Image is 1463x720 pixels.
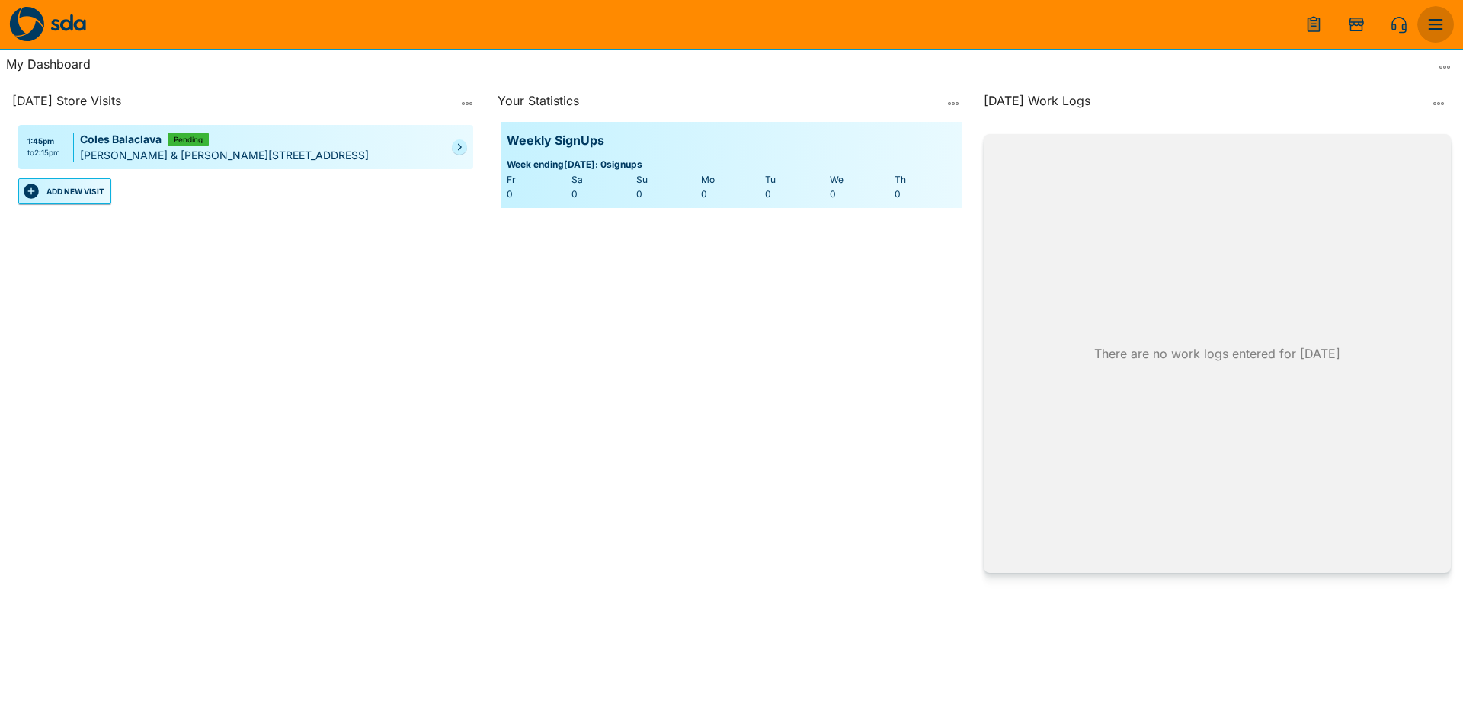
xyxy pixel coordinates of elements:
[571,172,633,187] div: Sa
[765,187,827,202] div: 0
[507,131,604,151] p: Weekly SignUps
[452,139,467,155] a: Pending
[830,187,892,202] div: 0
[984,91,1423,116] div: [DATE] Work Logs
[1433,55,1457,79] button: more
[1094,344,1340,363] p: There are no work logs entered for [DATE]
[174,136,203,143] span: Pending
[498,91,937,116] div: Your Statistics
[27,147,60,158] div: to 2:15pm
[765,172,827,187] div: Tu
[701,187,763,202] div: 0
[636,187,698,202] div: 0
[507,187,568,202] div: 0
[895,172,956,187] div: Th
[9,7,44,42] img: sda-logo-dark.svg
[12,91,452,116] div: [DATE] Store Visits
[571,187,633,202] div: 0
[80,131,168,147] p: Coles Balaclava
[830,172,892,187] div: We
[27,136,60,147] div: 1:45pm
[1417,6,1454,43] button: menu
[80,147,446,163] div: [PERSON_NAME] & [PERSON_NAME][STREET_ADDRESS]
[50,14,86,31] img: sda-logotype.svg
[1338,6,1375,43] button: Add Store Visit
[1295,6,1332,43] button: menu
[701,172,763,187] div: Mo
[636,172,698,187] div: Su
[507,172,568,187] div: Fr
[18,178,111,204] button: ADD NEW VISIT
[895,187,956,202] div: 0
[455,142,464,152] svg: Pending
[6,55,1433,79] div: My Dashboard
[507,157,956,172] span: Week ending [DATE] : 0 signups
[1381,6,1417,43] button: Quick Call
